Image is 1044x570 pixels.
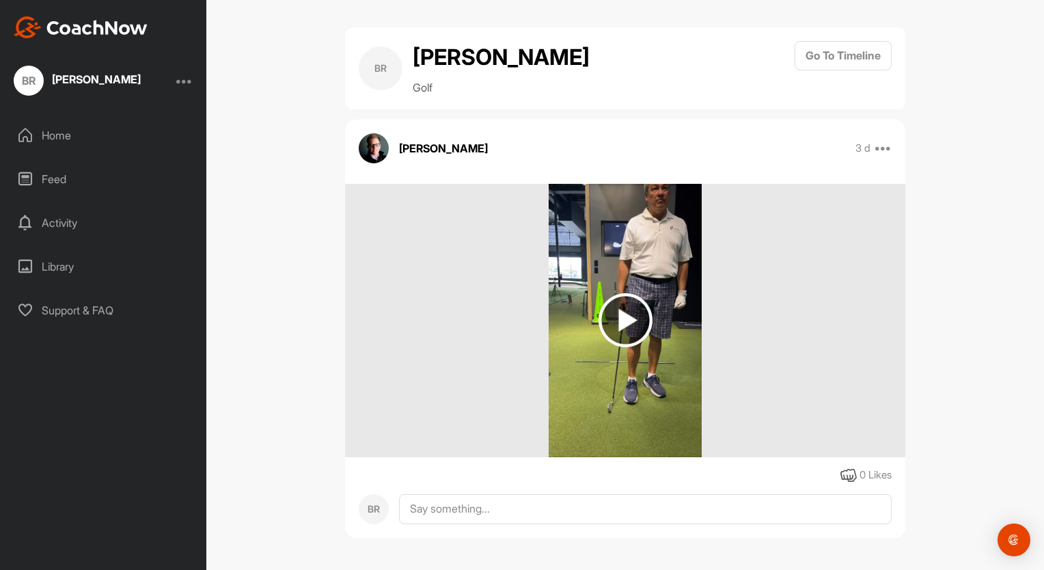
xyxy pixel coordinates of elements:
img: avatar [359,133,389,163]
button: Go To Timeline [795,41,892,70]
div: Feed [8,162,200,196]
div: BR [14,66,44,96]
p: 3 d [855,141,870,155]
div: [PERSON_NAME] [52,74,141,85]
h2: [PERSON_NAME] [413,41,590,74]
div: Open Intercom Messenger [998,524,1030,556]
p: [PERSON_NAME] [399,140,488,157]
img: media [549,184,701,457]
div: Home [8,118,200,152]
img: CoachNow [14,16,148,38]
div: Library [8,249,200,284]
img: play [599,293,652,347]
div: Activity [8,206,200,240]
div: BR [359,46,402,90]
div: 0 Likes [860,467,892,483]
p: Golf [413,79,590,96]
a: Go To Timeline [795,41,892,96]
div: BR [359,494,389,524]
div: Support & FAQ [8,293,200,327]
